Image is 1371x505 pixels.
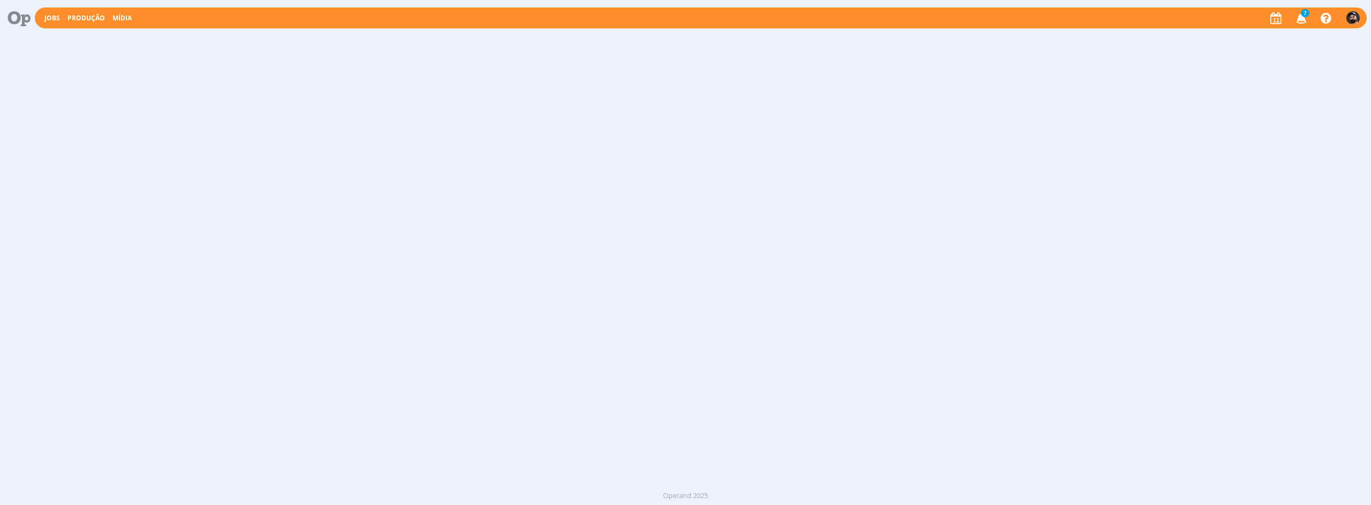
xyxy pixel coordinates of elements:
[1346,9,1360,27] button: B
[67,13,105,22] a: Produção
[109,14,135,22] button: Mídia
[41,14,63,22] button: Jobs
[64,14,108,22] button: Produção
[112,13,132,22] a: Mídia
[1346,11,1360,25] img: B
[1290,9,1312,28] button: 7
[1301,9,1309,17] span: 7
[44,13,60,22] a: Jobs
